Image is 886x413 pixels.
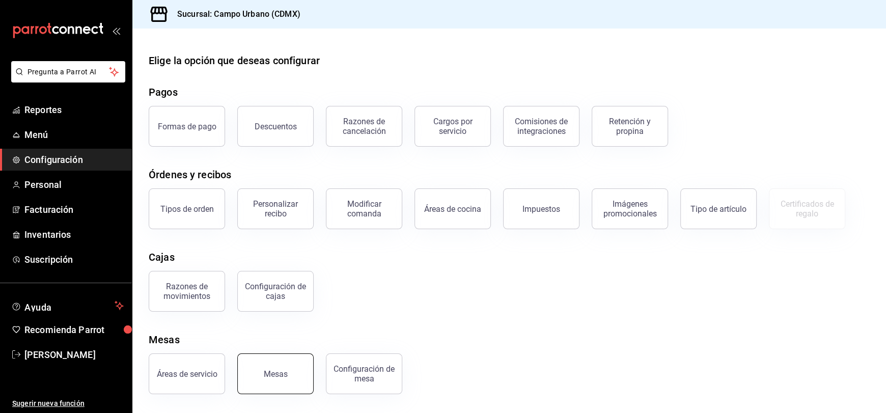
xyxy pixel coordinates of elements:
[149,85,178,100] div: Pagos
[680,188,757,229] button: Tipo de artículo
[149,53,320,68] div: Elige la opción que deseas configurar
[326,106,402,147] button: Razones de cancelación
[776,199,839,218] div: Certificados de regalo
[149,353,225,394] button: Áreas de servicio
[24,203,124,216] span: Facturación
[255,122,297,131] div: Descuentos
[24,178,124,191] span: Personal
[155,282,218,301] div: Razones de movimientos
[24,253,124,266] span: Suscripción
[149,332,180,347] div: Mesas
[169,8,300,20] h3: Sucursal: Campo Urbano (CDMX)
[24,128,124,142] span: Menú
[326,353,402,394] button: Configuración de mesa
[598,117,661,136] div: Retención y propina
[11,61,125,82] button: Pregunta a Parrot AI
[157,369,217,379] div: Áreas de servicio
[424,204,481,214] div: Áreas de cocina
[690,204,746,214] div: Tipo de artículo
[503,188,579,229] button: Impuestos
[24,323,124,337] span: Recomienda Parrot
[158,122,216,131] div: Formas de pago
[592,106,668,147] button: Retención y propina
[7,74,125,85] a: Pregunta a Parrot AI
[149,250,175,265] div: Cajas
[24,348,124,362] span: [PERSON_NAME]
[333,364,396,383] div: Configuración de mesa
[12,398,124,409] span: Sugerir nueva función
[149,271,225,312] button: Razones de movimientos
[149,106,225,147] button: Formas de pago
[522,204,560,214] div: Impuestos
[592,188,668,229] button: Imágenes promocionales
[503,106,579,147] button: Comisiones de integraciones
[510,117,573,136] div: Comisiones de integraciones
[244,199,307,218] div: Personalizar recibo
[598,199,661,218] div: Imágenes promocionales
[333,117,396,136] div: Razones de cancelación
[237,106,314,147] button: Descuentos
[421,117,484,136] div: Cargos por servicio
[24,299,110,312] span: Ayuda
[160,204,214,214] div: Tipos de orden
[27,67,109,77] span: Pregunta a Parrot AI
[24,103,124,117] span: Reportes
[414,106,491,147] button: Cargos por servicio
[769,188,845,229] button: Certificados de regalo
[237,188,314,229] button: Personalizar recibo
[24,228,124,241] span: Inventarios
[237,353,314,394] button: Mesas
[149,188,225,229] button: Tipos de orden
[112,26,120,35] button: open_drawer_menu
[414,188,491,229] button: Áreas de cocina
[24,153,124,167] span: Configuración
[326,188,402,229] button: Modificar comanda
[244,282,307,301] div: Configuración de cajas
[264,369,288,379] div: Mesas
[149,167,231,182] div: Órdenes y recibos
[333,199,396,218] div: Modificar comanda
[237,271,314,312] button: Configuración de cajas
